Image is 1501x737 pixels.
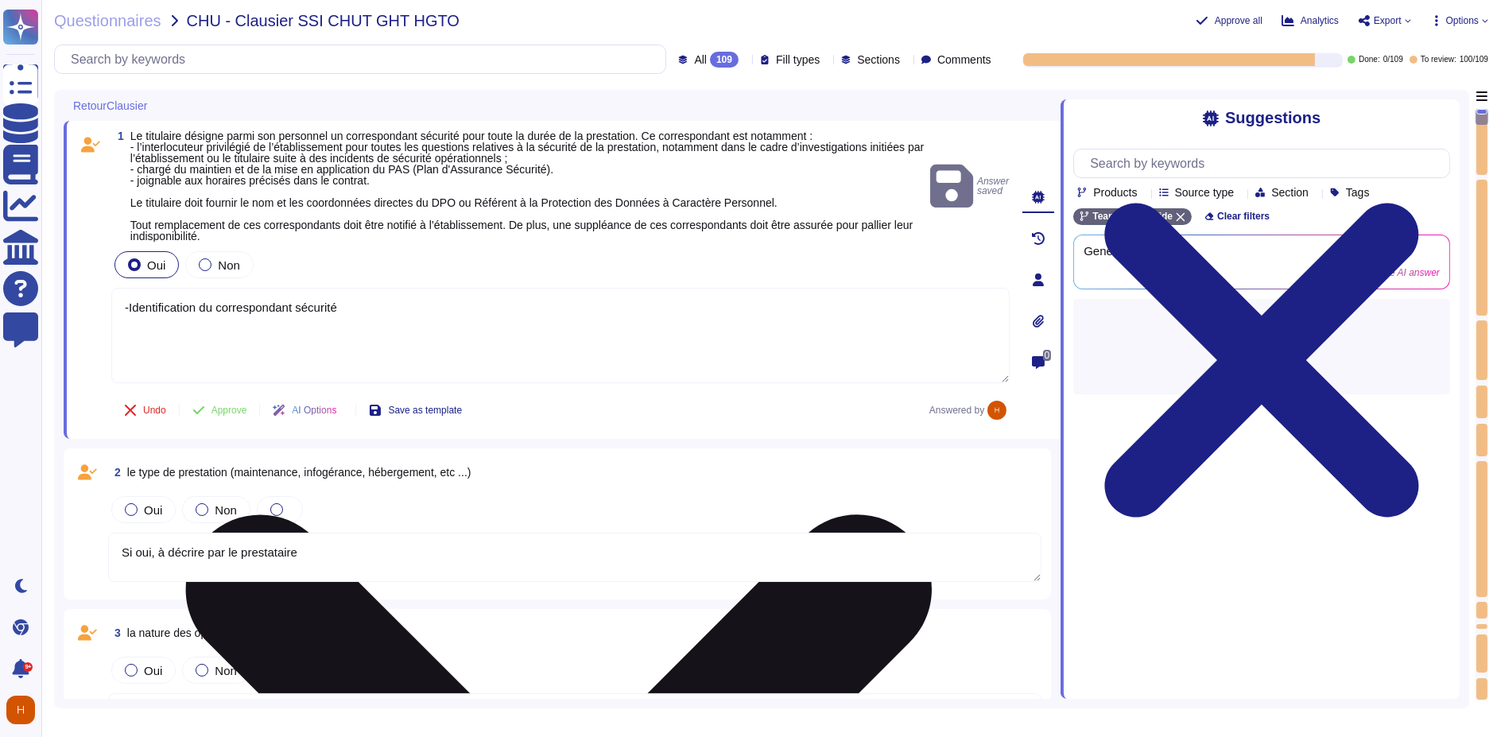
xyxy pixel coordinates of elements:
span: Comments [937,54,991,65]
span: 2 [108,467,121,478]
span: Done: [1359,56,1380,64]
span: 1 [111,130,124,142]
span: Sections [857,54,900,65]
span: Analytics [1301,16,1339,25]
span: Non [218,258,240,272]
span: To review: [1421,56,1456,64]
img: user [987,401,1006,420]
div: 9+ [23,662,33,672]
span: Answer saved [930,161,1010,211]
span: Options [1446,16,1479,25]
button: Approve all [1196,14,1262,27]
span: 3 [108,627,121,638]
span: Questionnaires [54,13,161,29]
span: 0 [1043,350,1052,361]
span: 0 / 109 [1383,56,1403,64]
textarea: Si oui, à décrire par le prestataire [108,533,1041,582]
input: Search by keywords [1082,149,1449,177]
button: user [3,692,46,727]
span: CHU - Clausier SSI CHUT GHT HGTO [187,13,460,29]
span: Export [1374,16,1402,25]
span: Le titulaire désigne parmi son personnel un correspondant sécurité pour toute la durée de la pres... [130,130,924,242]
span: RetourClausier [73,100,147,111]
span: 100 / 109 [1460,56,1488,64]
span: All [694,54,707,65]
img: user [6,696,35,724]
input: Search by keywords [63,45,665,73]
button: Analytics [1282,14,1339,27]
span: Oui [147,258,165,272]
textarea: -Identification du correspondant sécurité [111,288,1010,383]
div: 109 [710,52,739,68]
span: Approve all [1215,16,1262,25]
span: Fill types [776,54,820,65]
